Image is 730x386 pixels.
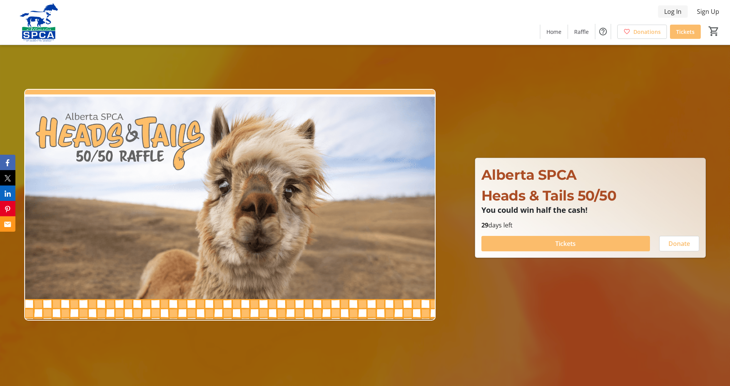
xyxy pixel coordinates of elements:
[707,24,721,38] button: Cart
[617,25,667,39] a: Donations
[659,236,699,251] button: Donate
[546,28,561,36] span: Home
[670,25,701,39] a: Tickets
[633,28,661,36] span: Donations
[5,3,73,42] img: Alberta SPCA's Logo
[574,28,589,36] span: Raffle
[664,7,682,16] span: Log In
[697,7,719,16] span: Sign Up
[481,187,616,204] span: Heads & Tails 50/50
[24,89,436,320] img: Campaign CTA Media Photo
[676,28,695,36] span: Tickets
[481,221,488,229] span: 29
[540,25,568,39] a: Home
[481,166,577,183] span: Alberta SPCA
[668,239,690,248] span: Donate
[481,236,650,251] button: Tickets
[481,221,699,230] p: days left
[691,5,725,18] button: Sign Up
[568,25,595,39] a: Raffle
[595,24,611,39] button: Help
[481,206,699,214] p: You could win half the cash!
[555,239,576,248] span: Tickets
[658,5,688,18] button: Log In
